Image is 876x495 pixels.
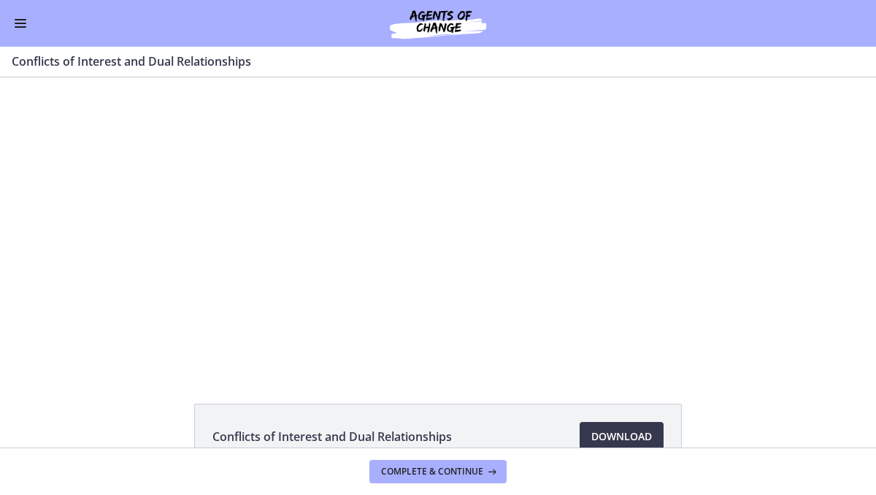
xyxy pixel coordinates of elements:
img: Agents of Change [350,6,526,41]
button: Complete & continue [369,460,507,483]
a: Download [580,422,664,451]
span: Conflicts of Interest and Dual Relationships [212,428,452,445]
h3: Conflicts of Interest and Dual Relationships [12,53,847,70]
button: Enable menu [12,15,29,32]
span: Complete & continue [381,466,483,477]
span: Download [591,428,652,445]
